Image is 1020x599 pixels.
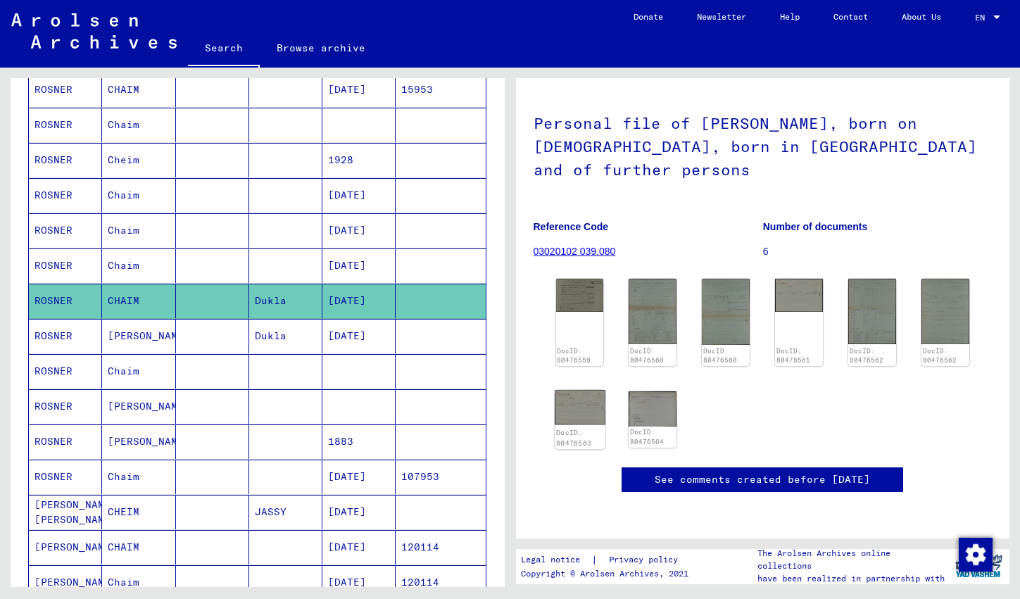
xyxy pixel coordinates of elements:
[11,13,177,49] img: Arolsen_neg.svg
[102,178,175,213] mat-cell: Chaim
[757,547,947,572] p: The Arolsen Archives online collections
[655,472,870,487] a: See comments created before [DATE]
[322,319,396,353] mat-cell: [DATE]
[249,495,322,529] mat-cell: JASSY
[975,13,990,23] span: EN
[396,460,485,494] mat-cell: 107953
[29,460,102,494] mat-cell: ROSNER
[29,319,102,353] mat-cell: ROSNER
[322,460,396,494] mat-cell: [DATE]
[534,221,609,232] b: Reference Code
[102,460,175,494] mat-cell: Chaim
[102,495,175,529] mat-cell: CHEIM
[249,284,322,318] mat-cell: Dukla
[322,284,396,318] mat-cell: [DATE]
[322,495,396,529] mat-cell: [DATE]
[102,143,175,177] mat-cell: Cheim
[322,178,396,213] mat-cell: [DATE]
[102,319,175,353] mat-cell: [PERSON_NAME]
[29,108,102,142] mat-cell: ROSNER
[775,279,823,312] img: 001.jpg
[396,72,485,107] mat-cell: 15953
[322,213,396,248] mat-cell: [DATE]
[29,248,102,283] mat-cell: ROSNER
[629,279,676,344] img: 001.jpg
[322,143,396,177] mat-cell: 1928
[102,213,175,248] mat-cell: Chaim
[29,424,102,459] mat-cell: ROSNER
[702,279,750,345] img: 002.jpg
[396,530,485,565] mat-cell: 120114
[322,530,396,565] mat-cell: [DATE]
[188,31,260,68] a: Search
[630,428,664,446] a: DocID: 80476564
[952,548,1005,584] img: yv_logo.png
[557,347,591,365] a: DocID: 80476559
[703,347,737,365] a: DocID: 80476560
[921,279,969,344] img: 002.jpg
[555,390,605,424] img: 001.jpg
[102,72,175,107] mat-cell: CHAIM
[249,319,322,353] mat-cell: Dukla
[763,221,868,232] b: Number of documents
[521,553,695,567] div: |
[534,91,993,199] h1: Personal file of [PERSON_NAME], born on [DEMOGRAPHIC_DATA], born in [GEOGRAPHIC_DATA] and of furt...
[850,347,883,365] a: DocID: 80476562
[521,567,695,580] p: Copyright © Arolsen Archives, 2021
[521,553,591,567] a: Legal notice
[959,538,993,572] img: Change consent
[102,424,175,459] mat-cell: [PERSON_NAME]
[630,347,664,365] a: DocID: 80476560
[848,279,896,344] img: 001.jpg
[556,279,604,312] img: 001.jpg
[29,143,102,177] mat-cell: ROSNER
[29,389,102,424] mat-cell: ROSNER
[757,572,947,585] p: have been realized in partnership with
[260,31,382,65] a: Browse archive
[29,213,102,248] mat-cell: ROSNER
[322,248,396,283] mat-cell: [DATE]
[102,108,175,142] mat-cell: Chaim
[322,72,396,107] mat-cell: [DATE]
[29,284,102,318] mat-cell: ROSNER
[102,248,175,283] mat-cell: Chaim
[555,429,591,447] a: DocID: 80476563
[102,354,175,389] mat-cell: Chaim
[102,389,175,424] mat-cell: [PERSON_NAME]
[763,244,992,259] p: 6
[534,246,616,257] a: 03020102 039.080
[29,495,102,529] mat-cell: [PERSON_NAME] [PERSON_NAME]
[29,72,102,107] mat-cell: ROSNER
[776,347,810,365] a: DocID: 80476561
[923,347,957,365] a: DocID: 80476562
[102,530,175,565] mat-cell: CHAIM
[29,354,102,389] mat-cell: ROSNER
[598,553,695,567] a: Privacy policy
[322,424,396,459] mat-cell: 1883
[629,391,676,427] img: 001.jpg
[29,178,102,213] mat-cell: ROSNER
[29,530,102,565] mat-cell: [PERSON_NAME]
[102,284,175,318] mat-cell: CHAIM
